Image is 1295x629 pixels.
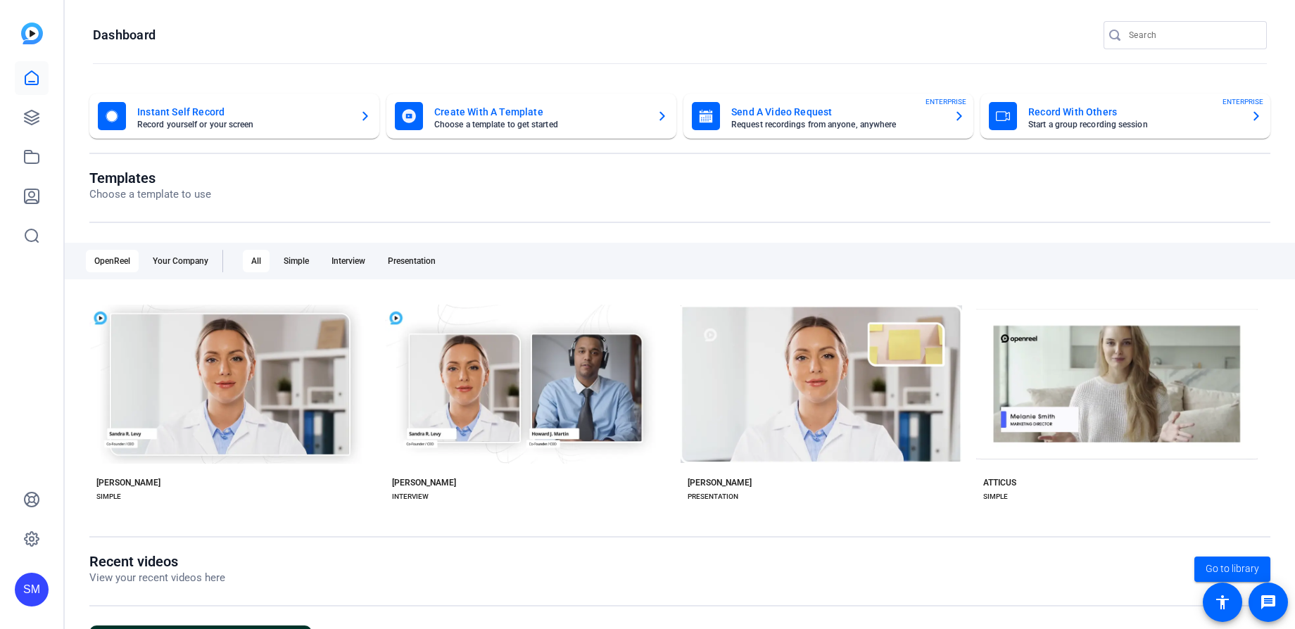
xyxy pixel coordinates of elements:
div: SIMPLE [96,491,121,502]
mat-card-subtitle: Choose a template to get started [434,120,645,129]
button: Create With A TemplateChoose a template to get started [386,94,676,139]
button: Send A Video RequestRequest recordings from anyone, anywhereENTERPRISE [683,94,973,139]
button: Record With OthersStart a group recording sessionENTERPRISE [980,94,1270,139]
input: Search [1129,27,1256,44]
mat-icon: accessibility [1214,594,1231,611]
div: PRESENTATION [688,491,738,502]
div: Your Company [144,250,217,272]
h1: Templates [89,170,211,186]
div: Presentation [379,250,444,272]
img: blue-gradient.svg [21,23,43,44]
div: All [243,250,270,272]
div: SIMPLE [983,491,1008,502]
div: Simple [275,250,317,272]
div: SM [15,573,49,606]
div: [PERSON_NAME] [688,477,752,488]
div: [PERSON_NAME] [96,477,160,488]
div: Interview [323,250,374,272]
h1: Dashboard [93,27,156,44]
p: View your recent videos here [89,570,225,586]
mat-icon: message [1260,594,1277,611]
button: Instant Self RecordRecord yourself or your screen [89,94,379,139]
span: ENTERPRISE [926,96,966,107]
span: Go to library [1206,561,1259,576]
div: INTERVIEW [392,491,429,502]
h1: Recent videos [89,553,225,570]
mat-card-title: Send A Video Request [731,103,942,120]
a: Go to library [1194,557,1270,582]
div: ATTICUS [983,477,1016,488]
p: Choose a template to use [89,186,211,203]
mat-card-title: Instant Self Record [137,103,348,120]
mat-card-subtitle: Record yourself or your screen [137,120,348,129]
mat-card-title: Create With A Template [434,103,645,120]
mat-card-subtitle: Start a group recording session [1028,120,1239,129]
div: [PERSON_NAME] [392,477,456,488]
div: OpenReel [86,250,139,272]
mat-card-title: Record With Others [1028,103,1239,120]
mat-card-subtitle: Request recordings from anyone, anywhere [731,120,942,129]
span: ENTERPRISE [1223,96,1263,107]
